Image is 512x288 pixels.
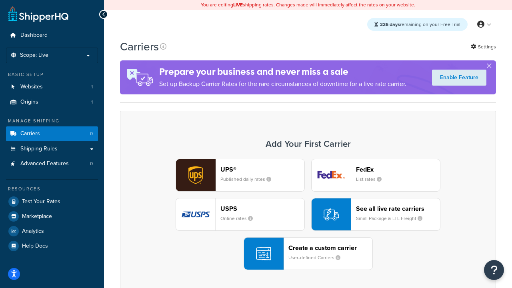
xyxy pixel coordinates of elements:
a: ShipperHQ Home [8,6,68,22]
span: Help Docs [22,243,48,250]
img: icon-carrier-custom-c93b8a24.svg [256,246,271,261]
img: usps logo [176,198,215,230]
p: Set up Backup Carrier Rates for the rare circumstances of downtime for a live rate carrier. [159,78,406,90]
img: icon-carrier-liverate-becf4550.svg [324,207,339,222]
header: FedEx [356,166,440,173]
span: Scope: Live [20,52,48,59]
button: Create a custom carrierUser-defined Carriers [244,237,373,270]
a: Websites 1 [6,80,98,94]
span: Carriers [20,130,40,137]
header: UPS® [220,166,304,173]
h1: Carriers [120,39,159,54]
h3: Add Your First Carrier [128,139,488,149]
strong: 226 days [380,21,400,28]
a: Analytics [6,224,98,238]
div: Manage Shipping [6,118,98,124]
header: Create a custom carrier [288,244,372,252]
h4: Prepare your business and never miss a sale [159,65,406,78]
button: fedEx logoFedExList rates [311,159,440,192]
a: Enable Feature [432,70,486,86]
li: Origins [6,95,98,110]
a: Advanced Features 0 [6,156,98,171]
header: USPS [220,205,304,212]
span: Advanced Features [20,160,69,167]
a: Shipping Rules [6,142,98,156]
span: 0 [90,160,93,167]
li: Websites [6,80,98,94]
span: 1 [91,84,93,90]
span: 0 [90,130,93,137]
span: 1 [91,99,93,106]
small: Online rates [220,215,259,222]
a: Help Docs [6,239,98,253]
button: See all live rate carriersSmall Package & LTL Freight [311,198,440,231]
a: Marketplace [6,209,98,224]
small: User-defined Carriers [288,254,347,261]
li: Advanced Features [6,156,98,171]
img: ups logo [176,159,215,191]
button: usps logoUSPSOnline rates [176,198,305,231]
a: Carriers 0 [6,126,98,141]
button: Open Resource Center [484,260,504,280]
b: LIVE [233,1,243,8]
div: Basic Setup [6,71,98,78]
small: Small Package & LTL Freight [356,215,429,222]
span: Analytics [22,228,44,235]
a: Origins 1 [6,95,98,110]
span: Dashboard [20,32,48,39]
span: Origins [20,99,38,106]
li: Carriers [6,126,98,141]
span: Marketplace [22,213,52,220]
span: Test Your Rates [22,198,60,205]
img: ad-rules-rateshop-fe6ec290ccb7230408bd80ed9643f0289d75e0ffd9eb532fc0e269fcd187b520.png [120,60,159,94]
a: Settings [471,41,496,52]
small: Published daily rates [220,176,278,183]
img: fedEx logo [312,159,351,191]
a: Dashboard [6,28,98,43]
button: ups logoUPS®Published daily rates [176,159,305,192]
span: Websites [20,84,43,90]
header: See all live rate carriers [356,205,440,212]
small: List rates [356,176,388,183]
div: remaining on your Free Trial [367,18,468,31]
div: Resources [6,186,98,192]
a: Test Your Rates [6,194,98,209]
span: Shipping Rules [20,146,58,152]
